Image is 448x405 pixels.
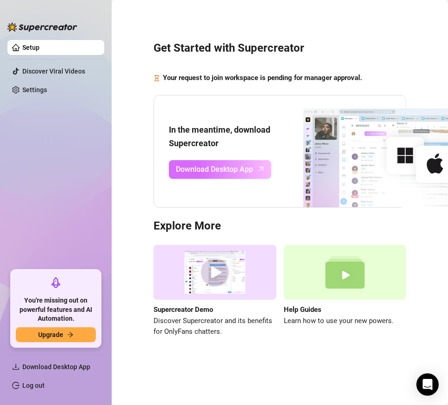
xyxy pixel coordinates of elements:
[67,331,74,338] span: arrow-right
[284,245,407,300] img: help guides
[22,382,45,389] a: Log out
[284,316,407,327] span: Learn how to use your new powers.
[12,363,20,371] span: download
[154,219,406,234] h3: Explore More
[154,73,160,84] span: hourglass
[22,67,85,75] a: Discover Viral Videos
[22,363,90,371] span: Download Desktop App
[176,163,253,175] span: Download Desktop App
[50,277,61,288] span: rocket
[7,22,77,32] img: logo-BBDzfeDw.svg
[38,331,63,338] span: Upgrade
[163,74,362,82] strong: Your request to join workspace is pending for manager approval.
[154,245,276,337] a: Supercreator DemoDiscover Supercreator and its benefits for OnlyFans chatters.
[284,305,321,314] strong: Help Guides
[416,373,439,396] div: Open Intercom Messenger
[154,41,406,56] h3: Get Started with Supercreator
[284,245,407,337] a: Help GuidesLearn how to use your new powers.
[154,305,213,314] strong: Supercreator Demo
[169,125,270,148] strong: In the meantime, download Supercreator
[169,160,271,179] a: Download Desktop Apparrow-up
[256,163,267,174] span: arrow-up
[154,245,276,300] img: supercreator demo
[16,296,96,324] span: You're missing out on powerful features and AI Automation.
[22,44,40,51] a: Setup
[154,316,276,337] span: Discover Supercreator and its benefits for OnlyFans chatters.
[22,86,47,94] a: Settings
[16,327,96,342] button: Upgradearrow-right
